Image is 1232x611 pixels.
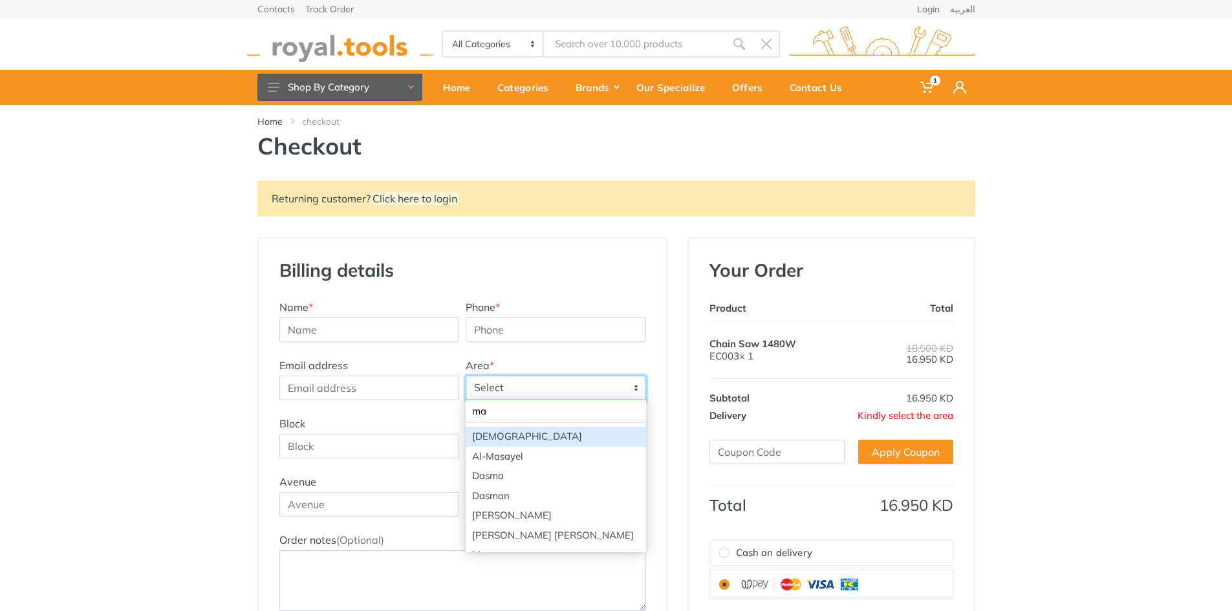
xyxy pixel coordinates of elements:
h3: Your Order [709,259,953,281]
label: Phone [466,299,500,315]
span: Select [466,376,646,400]
span: (Optional) [336,533,384,546]
a: العربية [950,5,975,14]
img: royal.tools Logo [790,27,975,62]
button: Shop By Category [257,74,422,101]
div: Home [434,74,488,101]
a: Categories [488,70,567,105]
a: Home [257,115,283,128]
span: Chain Saw 1480W [709,338,796,350]
div: Offers [723,74,781,101]
label: Name [279,299,313,315]
a: Track Order [305,5,354,14]
div: Our Specialize [627,74,723,101]
th: Product [709,299,858,321]
label: Email address [279,358,348,373]
h3: Billing details [276,259,463,281]
a: 1 [911,70,944,105]
label: Block [279,416,305,431]
div: Contact Us [781,74,860,101]
div: Returning customer? [257,180,975,217]
span: 16.950 KD [880,495,953,515]
li: Magwaa [466,545,646,565]
a: Apply Coupon [858,440,953,464]
input: Site search [544,30,725,58]
li: [DEMOGRAPHIC_DATA] [466,427,646,447]
div: 16.950 KD [858,343,953,365]
label: Order notes [279,532,384,548]
div: 18.500 KD [858,343,953,353]
select: Category [443,32,545,56]
th: Delivery [709,407,858,424]
a: Contact Us [781,70,860,105]
th: Total [709,486,858,514]
input: Phone [466,317,646,342]
span: Kindly select the area [858,409,953,422]
li: [PERSON_NAME] [PERSON_NAME] [466,526,646,546]
input: Coupon Code [709,440,845,464]
a: Click here to login [371,192,459,205]
td: EC003× 1 [709,321,858,378]
li: Al-Masayel [466,447,646,467]
td: 16.950 KD [858,378,953,407]
th: Total [858,299,953,321]
th: Subtotal [709,378,858,407]
img: royal.tools Logo [247,27,433,62]
input: Block [279,434,460,458]
span: 1 [930,76,940,85]
label: Avenue [279,474,316,489]
a: Login [917,5,940,14]
li: [PERSON_NAME] [466,506,646,526]
li: checkout [302,115,359,128]
a: Home [434,70,488,105]
li: Dasma [466,466,646,486]
li: Dasman [466,486,646,506]
nav: breadcrumb [257,115,975,128]
a: Offers [723,70,781,105]
a: Contacts [257,5,295,14]
input: Name [279,317,460,342]
div: Brands [567,74,627,101]
div: Categories [488,74,567,101]
input: Email address [279,376,460,400]
label: Area [466,358,494,373]
span: Select [466,376,645,400]
img: upay.png [736,575,865,593]
input: Avenue [279,492,460,517]
span: Cash on delivery [736,546,812,561]
a: Our Specialize [627,70,723,105]
h1: Checkout [257,132,975,160]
